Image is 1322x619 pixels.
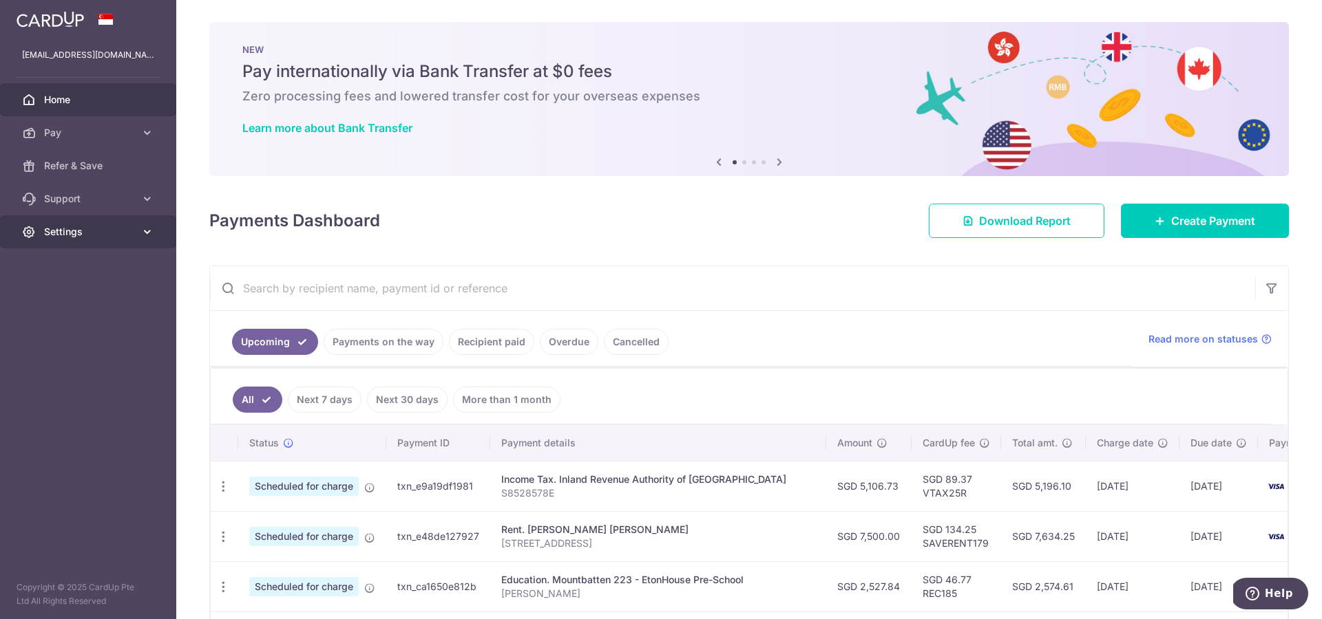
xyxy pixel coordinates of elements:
a: All [233,387,282,413]
img: Bank transfer banner [209,22,1289,176]
td: SGD 7,500.00 [826,511,912,561]
div: Income Tax. Inland Revenue Authority of [GEOGRAPHIC_DATA] [501,473,815,486]
td: [DATE] [1086,511,1179,561]
td: SGD 89.37 VTAX25R [912,461,1001,511]
td: [DATE] [1086,461,1179,511]
td: txn_e48de127927 [386,511,490,561]
p: S8528578E [501,486,815,500]
td: txn_ca1650e812b [386,561,490,611]
td: [DATE] [1179,511,1258,561]
span: Download Report [979,213,1071,229]
td: SGD 46.77 REC185 [912,561,1001,611]
span: Create Payment [1171,213,1255,229]
span: Charge date [1097,436,1153,450]
a: Cancelled [604,329,669,355]
p: NEW [242,44,1256,55]
span: Amount [837,436,872,450]
p: [PERSON_NAME] [501,587,815,600]
span: Refer & Save [44,159,135,173]
a: Upcoming [232,329,318,355]
td: SGD 134.25 SAVERENT179 [912,511,1001,561]
td: [DATE] [1086,561,1179,611]
td: SGD 5,106.73 [826,461,912,511]
h6: Zero processing fees and lowered transfer cost for your overseas expenses [242,88,1256,105]
a: Next 7 days [288,387,361,413]
td: SGD 5,196.10 [1001,461,1086,511]
td: SGD 2,527.84 [826,561,912,611]
span: Due date [1190,436,1232,450]
th: Payment ID [386,425,490,461]
td: txn_e9a19df1981 [386,461,490,511]
a: Recipient paid [449,329,534,355]
h5: Pay internationally via Bank Transfer at $0 fees [242,61,1256,83]
a: Overdue [540,329,598,355]
td: SGD 7,634.25 [1001,511,1086,561]
a: More than 1 month [453,387,560,413]
h4: Payments Dashboard [209,208,380,233]
span: Status [249,436,279,450]
a: Create Payment [1121,204,1289,238]
div: Rent. [PERSON_NAME] [PERSON_NAME] [501,523,815,536]
a: Read more on statuses [1148,332,1272,346]
span: Scheduled for charge [249,577,359,596]
span: Read more on statuses [1148,332,1258,346]
span: Scheduled for charge [249,477,359,496]
a: Learn more about Bank Transfer [242,121,412,135]
span: Scheduled for charge [249,527,359,546]
p: [STREET_ADDRESS] [501,536,815,550]
input: Search by recipient name, payment id or reference [210,266,1255,310]
span: Total amt. [1012,436,1058,450]
td: [DATE] [1179,561,1258,611]
p: [EMAIL_ADDRESS][DOMAIN_NAME] [22,48,154,62]
a: Next 30 days [367,387,448,413]
span: Home [44,93,135,107]
img: Bank Card [1262,478,1290,495]
td: SGD 2,574.61 [1001,561,1086,611]
span: CardUp fee [923,436,975,450]
div: Education. Mountbatten 223 - EtonHouse Pre-School [501,573,815,587]
iframe: Opens a widget where you can find more information [1233,578,1308,612]
img: CardUp [17,11,84,28]
th: Payment details [490,425,826,461]
span: Support [44,192,135,206]
a: Payments on the way [324,329,443,355]
td: [DATE] [1179,461,1258,511]
span: Pay [44,126,135,140]
span: Settings [44,225,135,239]
a: Download Report [929,204,1104,238]
img: Bank Card [1262,528,1290,545]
